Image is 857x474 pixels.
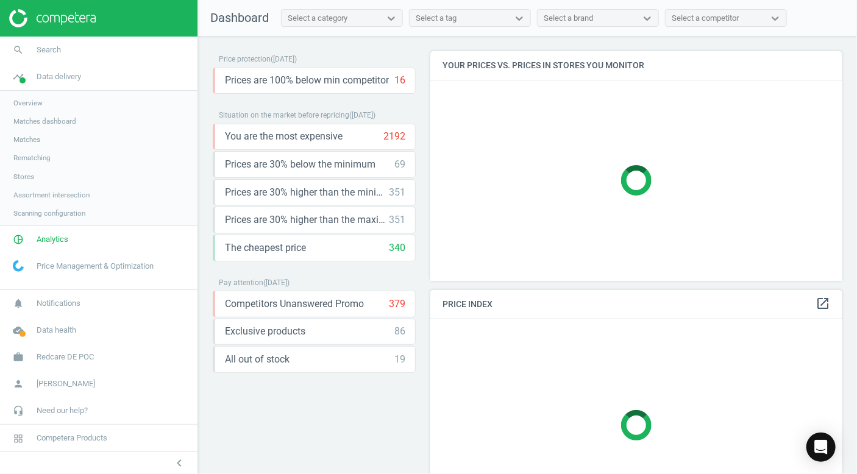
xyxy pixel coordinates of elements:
[672,13,739,24] div: Select a competitor
[219,55,271,63] span: Price protection
[225,74,389,87] span: Prices are 100% below min competitor
[37,405,88,416] span: Need our help?
[7,345,30,369] i: work
[37,352,94,363] span: Redcare DE POC
[544,13,593,24] div: Select a brand
[263,278,290,287] span: ( [DATE] )
[13,208,85,218] span: Scanning configuration
[394,158,405,171] div: 69
[37,71,81,82] span: Data delivery
[37,298,80,309] span: Notifications
[37,433,107,444] span: Competera Products
[225,325,305,338] span: Exclusive products
[219,278,263,287] span: Pay attention
[225,186,389,199] span: Prices are 30% higher than the minimum
[430,290,842,319] h4: Price Index
[394,353,405,366] div: 19
[37,378,95,389] span: [PERSON_NAME]
[13,190,90,200] span: Assortment intersection
[9,9,96,27] img: ajHJNr6hYgQAAAAASUVORK5CYII=
[349,111,375,119] span: ( [DATE] )
[37,325,76,336] span: Data health
[164,455,194,471] button: chevron_left
[806,433,836,462] div: Open Intercom Messenger
[225,158,375,171] span: Prices are 30% below the minimum
[7,38,30,62] i: search
[225,241,306,255] span: The cheapest price
[389,241,405,255] div: 340
[394,325,405,338] div: 86
[219,111,349,119] span: Situation on the market before repricing
[389,213,405,227] div: 351
[13,98,43,108] span: Overview
[13,172,34,182] span: Stores
[225,353,290,366] span: All out of stock
[37,234,68,245] span: Analytics
[416,13,457,24] div: Select a tag
[225,297,364,311] span: Competitors Unanswered Promo
[13,260,24,272] img: wGWNvw8QSZomAAAAABJRU5ErkJggg==
[7,228,30,251] i: pie_chart_outlined
[13,153,51,163] span: Rematching
[816,296,830,311] i: open_in_new
[37,44,61,55] span: Search
[7,319,30,342] i: cloud_done
[37,261,154,272] span: Price Management & Optimization
[271,55,297,63] span: ( [DATE] )
[225,130,343,143] span: You are the most expensive
[816,296,830,312] a: open_in_new
[7,399,30,422] i: headset_mic
[7,65,30,88] i: timeline
[383,130,405,143] div: 2192
[225,213,389,227] span: Prices are 30% higher than the maximal
[430,51,842,80] h4: Your prices vs. prices in stores you monitor
[13,116,76,126] span: Matches dashboard
[394,74,405,87] div: 16
[389,186,405,199] div: 351
[172,456,187,470] i: chevron_left
[13,135,40,144] span: Matches
[389,297,405,311] div: 379
[210,10,269,25] span: Dashboard
[7,372,30,395] i: person
[7,292,30,315] i: notifications
[288,13,347,24] div: Select a category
